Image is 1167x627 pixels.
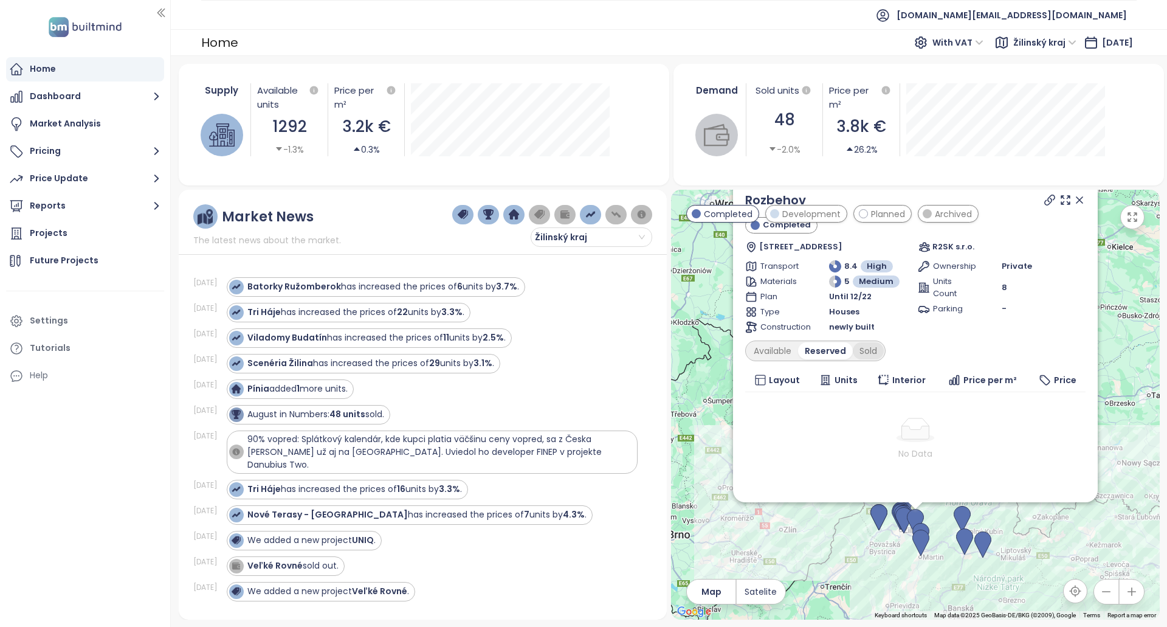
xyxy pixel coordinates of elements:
[457,280,463,293] strong: 6
[247,408,384,421] div: August in Numbers: sold.
[334,114,399,139] div: 3.2k €
[933,260,975,272] span: Ownership
[193,556,224,567] div: [DATE]
[752,108,817,133] div: 48
[397,306,408,318] strong: 22
[483,209,494,220] img: trophy-dark-blue.png
[829,306,859,318] span: Houses
[247,433,602,471] span: 90% vopred: Splátkový kalendár, kde kupci platia väčšinu ceny vopred, sa z Česka [PERSON_NAME] už...
[257,114,322,139] div: 1292
[232,410,240,418] img: icon
[750,447,1081,460] div: No Data
[247,383,348,395] div: added more units.
[443,331,449,344] strong: 11
[867,260,887,272] span: High
[509,209,520,220] img: home-dark-blue.png
[932,241,974,253] span: R2SK s.r.o.
[762,219,810,231] span: Completed
[297,383,300,395] strong: 1
[6,139,164,164] button: Pricing
[247,383,269,395] strong: Pínia
[232,561,240,570] img: icon
[524,508,529,521] strong: 7
[1083,612,1100,618] a: Terms (opens in new tab)
[193,405,224,416] div: [DATE]
[483,331,504,344] strong: 2.5%
[247,508,408,521] strong: Nové Terasy - [GEOGRAPHIC_DATA]
[193,480,224,491] div: [DATE]
[247,280,341,293] strong: Batorky Ružomberok
[932,33,983,52] span: With VAT
[193,582,224,593] div: [DATE]
[247,534,376,547] div: We added a new project .
[6,167,164,191] button: Price Update
[563,508,585,521] strong: 4.3%
[535,228,645,246] span: Žilinský kraj
[329,408,365,420] strong: 48 units
[1013,33,1076,52] span: Žilinský kraj
[585,209,596,220] img: price-increases.png
[247,508,587,521] div: has increased the prices of units by .
[1002,260,1032,272] span: Private
[933,275,975,300] span: Units Count
[30,116,101,131] div: Market Analysis
[232,448,240,456] img: icon
[247,306,464,319] div: has increased the prices of units by .
[458,209,469,220] img: price-tag-dark-blue.png
[30,171,88,186] div: Price Update
[844,260,858,272] span: 8.4
[737,580,785,604] button: Satelite
[704,207,752,221] span: Completed
[232,333,240,342] img: icon
[275,145,283,153] span: caret-down
[247,559,339,572] div: sold out.
[835,373,858,387] span: Units
[275,143,304,156] div: -1.3%
[222,209,314,224] div: Market News
[1002,282,1007,294] span: 8
[769,373,800,387] span: Layout
[193,234,341,247] span: The latest news about the market.
[829,291,872,303] span: Until 12/22
[232,485,240,493] img: icon
[352,534,374,546] strong: UNIQ
[193,379,224,390] div: [DATE]
[859,275,893,288] span: Medium
[353,143,380,156] div: 0.3%
[933,303,975,315] span: Parking
[439,483,460,495] strong: 3.3%
[760,291,802,303] span: Plan
[6,336,164,361] a: Tutorials
[1002,303,1007,314] span: -
[30,61,56,77] div: Home
[747,342,798,359] div: Available
[760,321,802,333] span: Construction
[232,510,240,519] img: icon
[232,384,240,393] img: icon
[1054,373,1076,387] span: Price
[782,207,841,221] span: Development
[701,585,721,598] span: Map
[560,209,571,220] img: wallet-dark-grey.png
[829,114,893,139] div: 3.8k €
[247,331,327,344] strong: Viladomy Budatín
[209,122,235,148] img: house
[704,122,729,148] img: wallet
[353,145,361,153] span: caret-up
[6,364,164,388] div: Help
[1107,612,1156,618] a: Report a map error
[30,253,98,268] div: Future Projects
[201,32,238,54] div: Home
[768,143,800,156] div: -2.0%
[6,112,164,136] a: Market Analysis
[247,483,462,496] div: has increased the prices of units by .
[193,303,224,314] div: [DATE]
[441,306,463,318] strong: 3.3%
[334,83,384,111] div: Price per m²
[30,226,67,241] div: Projects
[247,559,303,572] strong: Veľké Rovné
[636,209,647,220] img: information-circle.png
[247,357,494,370] div: has increased the prices of units by .
[247,331,506,344] div: has increased the prices of units by .
[6,57,164,81] a: Home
